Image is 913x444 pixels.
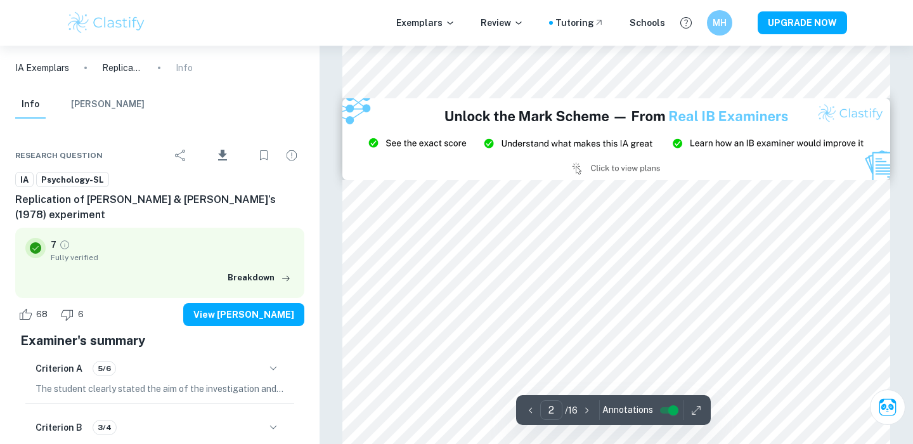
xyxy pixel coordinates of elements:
[555,16,604,30] a: Tutoring
[251,143,276,168] div: Bookmark
[102,61,143,75] p: Replication of [PERSON_NAME] & [PERSON_NAME]’s (1978) experiment
[66,10,146,36] img: Clastify logo
[59,239,70,251] a: Grade fully verified
[224,268,294,287] button: Breakdown
[675,12,697,34] button: Help and Feedback
[15,172,34,188] a: IA
[57,304,91,325] div: Dislike
[279,143,304,168] div: Report issue
[396,16,455,30] p: Exemplars
[168,143,193,168] div: Share
[481,16,524,30] p: Review
[71,91,145,119] button: [PERSON_NAME]
[15,91,46,119] button: Info
[36,421,82,434] h6: Criterion B
[602,403,653,417] span: Annotations
[20,331,299,350] h5: Examiner's summary
[71,308,91,321] span: 6
[630,16,665,30] a: Schools
[342,98,890,181] img: Ad
[176,61,193,75] p: Info
[15,61,69,75] a: IA Exemplars
[16,174,33,186] span: IA
[37,174,108,186] span: Psychology-SL
[36,362,82,375] h6: Criterion A
[196,139,249,172] div: Download
[707,10,732,36] button: MH
[93,422,116,433] span: 3/4
[36,382,284,396] p: The student clearly stated the aim of the investigation and explained the relevance of the topic ...
[758,11,847,34] button: UPGRADE NOW
[93,363,115,374] span: 5/6
[36,172,109,188] a: Psychology-SL
[870,389,905,425] button: Ask Clai
[29,308,55,321] span: 68
[15,150,103,161] span: Research question
[565,403,578,417] p: / 16
[15,304,55,325] div: Like
[713,16,727,30] h6: MH
[15,192,304,223] h6: Replication of [PERSON_NAME] & [PERSON_NAME]’s (1978) experiment
[183,303,304,326] button: View [PERSON_NAME]
[51,238,56,252] p: 7
[51,252,294,263] span: Fully verified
